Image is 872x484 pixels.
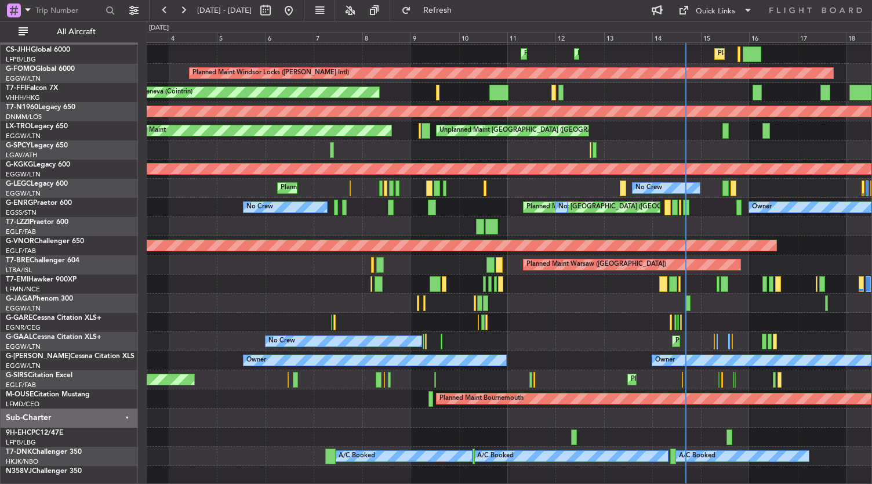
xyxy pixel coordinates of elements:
[217,32,265,42] div: 5
[555,32,604,42] div: 12
[362,32,410,42] div: 8
[6,123,68,130] a: LX-TROLegacy 650
[6,468,32,475] span: N358VJ
[749,32,797,42] div: 16
[604,32,652,42] div: 13
[268,333,295,350] div: No Crew
[169,32,217,42] div: 4
[13,23,126,41] button: All Aircraft
[396,1,466,20] button: Refresh
[459,32,507,42] div: 10
[6,142,68,149] a: G-SPCYLegacy 650
[526,256,666,273] div: Planned Maint Warsaw ([GEOGRAPHIC_DATA])
[6,468,82,475] a: N358VJChallenger 350
[675,333,718,350] div: Planned Maint
[6,46,70,53] a: CS-JHHGlobal 6000
[410,32,459,42] div: 9
[6,257,79,264] a: T7-BREChallenger 604
[6,257,30,264] span: T7-BRE
[6,334,32,341] span: G-GAAL
[192,64,349,82] div: Planned Maint Windsor Locks ([PERSON_NAME] Intl)
[6,66,75,73] a: G-FOMOGlobal 6000
[631,371,813,388] div: Planned Maint [GEOGRAPHIC_DATA] ([GEOGRAPHIC_DATA])
[6,323,41,332] a: EGNR/CEG
[798,32,846,42] div: 17
[246,198,273,216] div: No Crew
[439,122,630,139] div: Unplanned Maint [GEOGRAPHIC_DATA] ([GEOGRAPHIC_DATA])
[524,45,707,63] div: Planned Maint [GEOGRAPHIC_DATA] ([GEOGRAPHIC_DATA])
[6,132,41,140] a: EGGW/LTN
[6,104,38,111] span: T7-N1960
[6,113,42,121] a: DNMM/LOS
[6,142,31,149] span: G-SPCY
[6,276,28,283] span: T7-EMI
[6,353,135,360] a: G-[PERSON_NAME]Cessna Citation XLS
[6,46,31,53] span: CS-JHH
[6,200,33,207] span: G-ENRG
[6,238,34,245] span: G-VNOR
[6,429,31,436] span: 9H-EHC
[6,55,36,64] a: LFPB/LBG
[477,447,514,465] div: A/C Booked
[6,449,32,456] span: T7-DNK
[652,32,700,42] div: 14
[655,352,675,369] div: Owner
[6,276,77,283] a: T7-EMIHawker 900XP
[30,28,122,36] span: All Aircraft
[6,266,32,274] a: LTBA/ISL
[6,85,58,92] a: T7-FFIFalcon 7X
[635,179,662,197] div: No Crew
[149,23,169,33] div: [DATE]
[696,6,735,17] div: Quick Links
[6,200,72,207] a: G-ENRGPraetor 600
[6,315,101,322] a: G-GARECessna Citation XLS+
[526,198,709,216] div: Planned Maint [GEOGRAPHIC_DATA] ([GEOGRAPHIC_DATA])
[6,208,37,217] a: EGSS/STN
[6,161,70,168] a: G-KGKGLegacy 600
[6,180,68,187] a: G-LEGCLegacy 600
[6,362,41,370] a: EGGW/LTN
[6,180,31,187] span: G-LEGC
[6,170,41,179] a: EGGW/LTN
[6,219,30,226] span: T7-LZZI
[6,123,31,130] span: LX-TRO
[6,457,38,466] a: HKJK/NBO
[6,304,41,313] a: EGGW/LTN
[6,219,68,226] a: T7-LZZIPraetor 600
[6,85,26,92] span: T7-FFI
[339,447,375,465] div: A/C Booked
[507,32,555,42] div: 11
[752,198,772,216] div: Owner
[6,161,33,168] span: G-KGKG
[197,5,252,16] span: [DATE] - [DATE]
[266,32,314,42] div: 6
[6,315,32,322] span: G-GARE
[6,285,40,294] a: LFMN/NCE
[577,45,760,63] div: Planned Maint [GEOGRAPHIC_DATA] ([GEOGRAPHIC_DATA])
[35,2,102,19] input: Trip Number
[673,1,758,20] button: Quick Links
[679,447,715,465] div: A/C Booked
[6,438,36,447] a: LFPB/LBG
[281,179,463,197] div: Planned Maint [GEOGRAPHIC_DATA] ([GEOGRAPHIC_DATA])
[6,151,37,160] a: LGAV/ATH
[6,342,41,351] a: EGGW/LTN
[6,449,82,456] a: T7-DNKChallenger 350
[6,66,35,73] span: G-FOMO
[558,198,585,216] div: No Crew
[701,32,749,42] div: 15
[6,189,41,198] a: EGGW/LTN
[6,238,84,245] a: G-VNORChallenger 650
[6,104,75,111] a: T7-N1960Legacy 650
[6,353,70,360] span: G-[PERSON_NAME]
[6,227,36,236] a: EGLF/FAB
[439,390,524,407] div: Planned Maint Bournemouth
[413,6,462,15] span: Refresh
[6,93,40,102] a: VHHH/HKG
[246,352,266,369] div: Owner
[6,381,36,389] a: EGLF/FAB
[6,400,39,409] a: LFMD/CEQ
[314,32,362,42] div: 7
[6,372,72,379] a: G-SIRSCitation Excel
[6,247,36,255] a: EGLF/FAB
